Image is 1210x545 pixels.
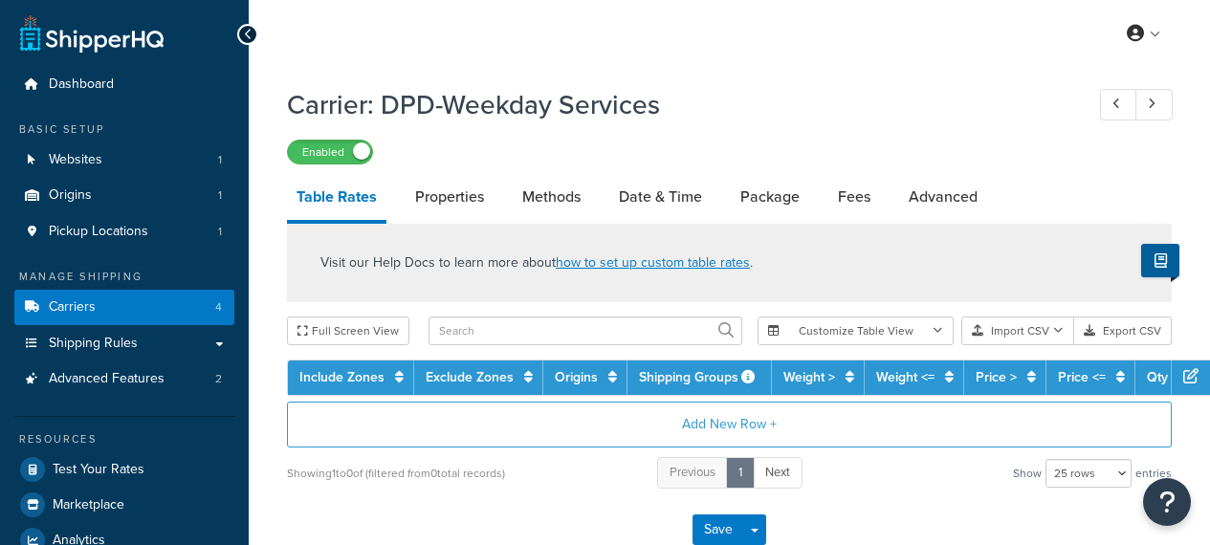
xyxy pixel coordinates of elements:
span: entries [1135,460,1172,487]
a: Dashboard [14,67,234,102]
span: Shipping Rules [49,336,138,352]
a: Weight > [783,367,835,387]
button: Customize Table View [758,316,954,345]
span: Advanced Features [49,371,165,387]
label: Enabled [288,141,372,163]
button: Export CSV [1074,316,1172,345]
li: Pickup Locations [14,214,234,250]
span: Websites [49,152,102,168]
a: Carriers4 [14,290,234,325]
a: Next [753,457,803,489]
div: Showing 1 to 0 of (filtered from 0 total records) [287,460,505,487]
button: Save [693,514,744,545]
div: Manage Shipping [14,269,234,285]
a: 1 [726,457,755,489]
th: Shipping Groups [627,360,772,395]
a: how to set up custom table rates [556,252,750,272]
a: Marketplace [14,488,234,522]
a: Advanced [899,174,987,220]
a: Package [731,174,809,220]
li: Advanced Features [14,361,234,397]
p: Visit our Help Docs to learn more about . [320,252,753,273]
span: Dashboard [49,76,114,93]
a: Properties [406,174,494,220]
span: 1 [218,152,222,168]
a: Pickup Locations1 [14,214,234,250]
li: Websites [14,142,234,178]
span: 4 [215,299,222,316]
input: Search [429,316,742,345]
a: Qty > [1147,367,1178,387]
span: 2 [215,371,222,387]
span: Pickup Locations [49,224,148,240]
a: Websites1 [14,142,234,178]
li: Carriers [14,290,234,325]
a: Previous Record [1100,89,1137,120]
a: Shipping Rules [14,326,234,361]
span: 1 [218,187,222,204]
button: Add New Row + [287,402,1172,447]
div: Basic Setup [14,121,234,138]
span: Carriers [49,299,96,316]
a: Include Zones [299,367,385,387]
span: Next [765,463,790,481]
a: Table Rates [287,174,386,224]
a: Exclude Zones [426,367,514,387]
a: Advanced Features2 [14,361,234,397]
a: Next Record [1135,89,1173,120]
div: Resources [14,431,234,447]
span: Test Your Rates [53,462,144,478]
a: Price <= [1058,367,1106,387]
button: Open Resource Center [1143,478,1191,526]
button: Show Help Docs [1141,244,1179,277]
button: Import CSV [961,316,1074,345]
span: Origins [49,187,92,204]
a: Test Your Rates [14,452,234,487]
a: Price > [976,367,1017,387]
span: 1 [218,224,222,240]
a: Weight <= [876,367,935,387]
li: Origins [14,178,234,213]
span: Previous [670,463,715,481]
span: Marketplace [53,497,124,513]
a: Origins1 [14,178,234,213]
span: Show [1013,460,1042,487]
a: Methods [513,174,590,220]
a: Date & Time [609,174,712,220]
a: Previous [657,457,728,489]
h1: Carrier: DPD-Weekday Services [287,86,1065,123]
a: Fees [828,174,880,220]
a: Origins [555,367,598,387]
button: Full Screen View [287,316,409,345]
